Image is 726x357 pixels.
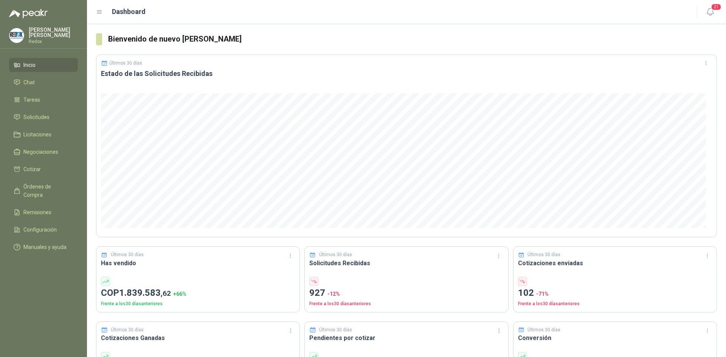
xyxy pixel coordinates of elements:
[23,148,58,156] span: Negociaciones
[23,130,51,139] span: Licitaciones
[101,258,295,268] h3: Has vendido
[23,208,51,216] span: Remisiones
[319,326,352,334] p: Últimos 30 días
[23,96,40,104] span: Tareas
[703,5,717,19] button: 21
[9,179,78,202] a: Órdenes de Compra
[518,333,712,343] h3: Conversión
[119,287,171,298] span: 1.839.583
[309,333,503,343] h3: Pendientes por cotizar
[9,93,78,107] a: Tareas
[309,258,503,268] h3: Solicitudes Recibidas
[29,39,78,44] p: Redox
[9,75,78,90] a: Chat
[109,60,142,66] p: Últimos 30 días
[112,6,146,17] h1: Dashboard
[327,291,340,297] span: -12 %
[527,251,560,258] p: Últimos 30 días
[23,61,36,69] span: Inicio
[108,33,717,45] h3: Bienvenido de nuevo [PERSON_NAME]
[9,145,78,159] a: Negociaciones
[101,300,295,308] p: Frente a los 30 días anteriores
[527,326,560,334] p: Últimos 30 días
[23,243,67,251] span: Manuales y ayuda
[309,286,503,300] p: 927
[536,291,549,297] span: -71 %
[23,113,50,121] span: Solicitudes
[173,291,186,297] span: + 66 %
[711,3,721,11] span: 21
[101,69,712,78] h3: Estado de las Solicitudes Recibidas
[101,286,295,300] p: COP
[9,127,78,142] a: Licitaciones
[101,333,295,343] h3: Cotizaciones Ganadas
[9,205,78,219] a: Remisiones
[23,165,41,173] span: Cotizar
[9,223,78,237] a: Configuración
[9,28,24,43] img: Company Logo
[518,300,712,308] p: Frente a los 30 días anteriores
[518,286,712,300] p: 102
[319,251,352,258] p: Últimos 30 días
[9,110,78,124] a: Solicitudes
[111,251,144,258] p: Últimos 30 días
[161,289,171,298] span: ,62
[309,300,503,308] p: Frente a los 30 días anteriores
[9,240,78,254] a: Manuales y ayuda
[23,182,71,199] span: Órdenes de Compra
[23,226,57,234] span: Configuración
[9,9,48,18] img: Logo peakr
[9,162,78,176] a: Cotizar
[9,58,78,72] a: Inicio
[111,326,144,334] p: Últimos 30 días
[29,27,78,38] p: [PERSON_NAME] [PERSON_NAME]
[23,78,35,87] span: Chat
[518,258,712,268] h3: Cotizaciones enviadas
